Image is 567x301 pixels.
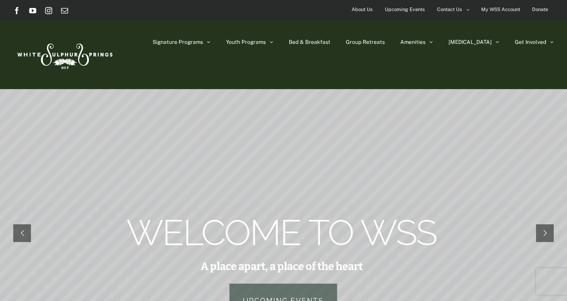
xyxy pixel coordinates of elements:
[226,20,273,64] a: Youth Programs
[400,20,433,64] a: Amenities
[289,39,330,45] span: Bed & Breakfast
[385,3,425,16] span: Upcoming Events
[346,39,385,45] span: Group Retreats
[437,3,462,16] span: Contact Us
[289,20,330,64] a: Bed & Breakfast
[126,223,437,243] rs-layer: Welcome to WSS
[61,7,68,14] a: Email
[352,3,373,16] span: About Us
[153,20,211,64] a: Signature Programs
[153,20,554,64] nav: Main Menu
[13,7,20,14] a: Facebook
[346,20,385,64] a: Group Retreats
[515,20,554,64] a: Get Involved
[448,39,492,45] span: [MEDICAL_DATA]
[29,7,36,14] a: YouTube
[400,39,425,45] span: Amenities
[153,39,203,45] span: Signature Programs
[532,3,548,16] span: Donate
[45,7,52,14] a: Instagram
[481,3,520,16] span: My WSS Account
[448,20,499,64] a: [MEDICAL_DATA]
[226,39,266,45] span: Youth Programs
[201,262,363,271] rs-layer: A place apart, a place of the heart
[515,39,546,45] span: Get Involved
[13,34,115,75] img: White Sulphur Springs Logo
